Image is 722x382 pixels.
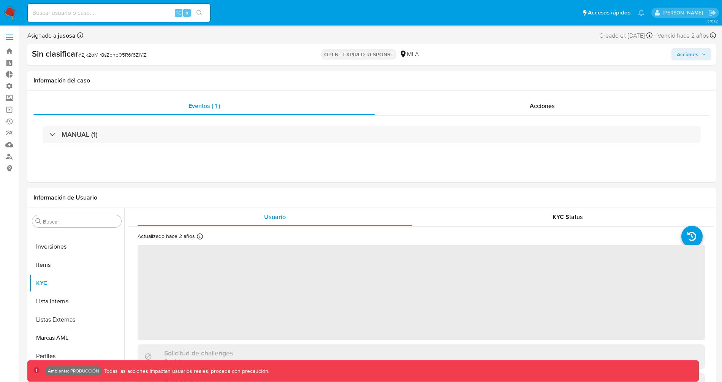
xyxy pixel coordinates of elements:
h3: MANUAL (1) [62,130,98,139]
span: Asignado a [27,32,76,40]
div: MLA [399,50,419,59]
button: Items [29,256,124,274]
p: juan.jsosa@mercadolibre.com.co [663,9,706,16]
div: MANUAL (1) [43,126,701,143]
span: ‌ [138,245,705,340]
a: Notificaciones [638,10,644,16]
p: Todas las acciones impactan usuarios reales, proceda con precaución. [102,368,269,375]
span: s [186,9,188,16]
button: search-icon [192,8,207,18]
p: OPEN - EXPIRED RESPONSE [321,49,396,60]
h3: Solicitud de challenges [164,349,233,357]
span: Accesos rápidos [588,9,630,17]
button: Acciones [671,48,711,60]
button: Marcas AML [29,329,124,347]
a: Salir [708,9,716,17]
p: Sin datos [164,357,233,365]
button: KYC [29,274,124,292]
button: Perfiles [29,347,124,365]
b: Sin clasificar [32,48,78,60]
button: Listas Externas [29,311,124,329]
span: Venció hace 2 años [657,32,709,40]
input: Buscar usuario o caso... [28,8,210,18]
h1: Información del caso [33,77,710,84]
button: Buscar [35,218,41,224]
div: Creado el: [DATE] [599,30,652,41]
input: Buscar [43,218,118,225]
p: Actualizado hace 2 años [138,233,195,240]
span: # 2jk2oMlr8sZpnb05R6f6ZIYZ [78,51,146,59]
button: Lista Interna [29,292,124,311]
span: - [654,30,656,41]
span: Usuario [264,212,286,221]
span: Eventos ( 1 ) [188,101,220,110]
span: ⌥ [176,9,181,16]
b: jusosa [56,31,76,40]
p: Ambiente: PRODUCCIÓN [48,369,99,372]
div: Solicitud de challengesSin datos [138,344,705,369]
span: Acciones [677,48,698,60]
button: Inversiones [29,238,124,256]
h1: Información de Usuario [33,194,97,201]
span: KYC Status [553,212,583,221]
span: Acciones [530,101,555,110]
